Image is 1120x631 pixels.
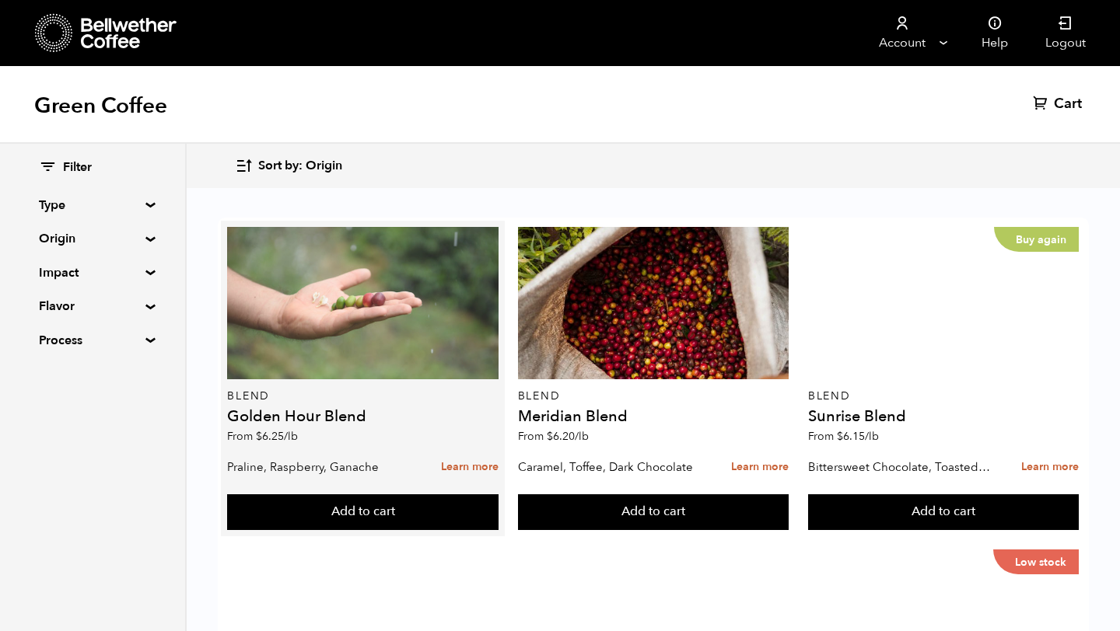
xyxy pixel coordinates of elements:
[575,429,589,444] span: /lb
[808,455,992,479] p: Bittersweet Chocolate, Toasted Marshmallow, Candied Orange, Praline
[808,391,1079,402] p: Blend
[227,409,498,424] h4: Golden Hour Blend
[994,227,1079,252] p: Buy again
[39,229,146,248] summary: Origin
[837,429,843,444] span: $
[256,429,298,444] bdi: 6.25
[808,227,1079,379] a: Buy again
[518,409,789,424] h4: Meridian Blend
[808,409,1079,424] h4: Sunrise Blend
[865,429,879,444] span: /lb
[808,494,1079,530] button: Add to cart
[227,391,498,402] p: Blend
[547,429,589,444] bdi: 6.20
[39,196,146,214] summary: Type
[808,429,879,444] span: From
[63,159,92,176] span: Filter
[518,429,589,444] span: From
[39,263,146,282] summary: Impact
[1033,95,1086,113] a: Cart
[1054,95,1082,113] span: Cart
[34,92,167,120] h1: Green Coffee
[284,429,298,444] span: /lb
[731,451,789,484] a: Learn more
[518,391,789,402] p: Blend
[39,297,146,315] summary: Flavor
[258,158,342,175] span: Sort by: Origin
[547,429,553,444] span: $
[235,148,342,184] button: Sort by: Origin
[256,429,262,444] span: $
[441,451,499,484] a: Learn more
[227,429,298,444] span: From
[518,494,789,530] button: Add to cart
[518,455,702,479] p: Caramel, Toffee, Dark Chocolate
[993,549,1079,574] p: Low stock
[1021,451,1079,484] a: Learn more
[227,455,411,479] p: Praline, Raspberry, Ganache
[227,494,498,530] button: Add to cart
[837,429,879,444] bdi: 6.15
[39,331,146,350] summary: Process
